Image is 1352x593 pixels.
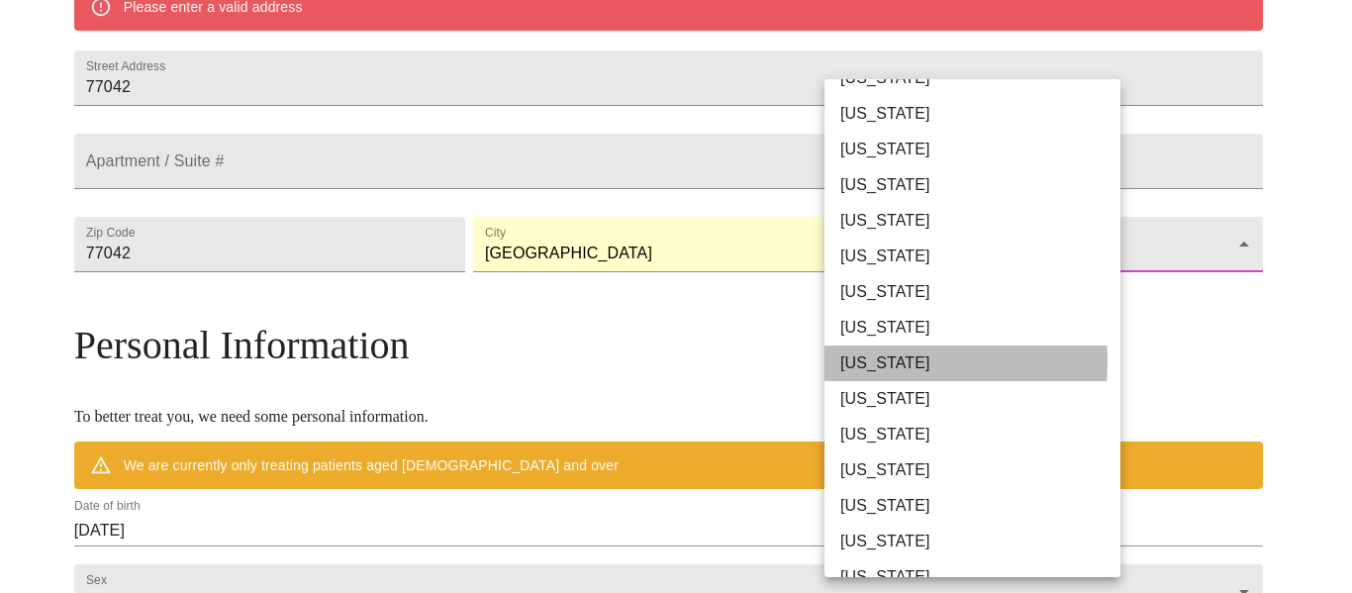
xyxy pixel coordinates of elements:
[824,488,1135,524] li: [US_STATE]
[824,274,1135,310] li: [US_STATE]
[824,96,1135,132] li: [US_STATE]
[824,381,1135,417] li: [US_STATE]
[824,203,1135,239] li: [US_STATE]
[824,346,1135,381] li: [US_STATE]
[824,452,1135,488] li: [US_STATE]
[824,132,1135,167] li: [US_STATE]
[824,310,1135,346] li: [US_STATE]
[824,239,1135,274] li: [US_STATE]
[824,524,1135,559] li: [US_STATE]
[824,167,1135,203] li: [US_STATE]
[824,417,1135,452] li: [US_STATE]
